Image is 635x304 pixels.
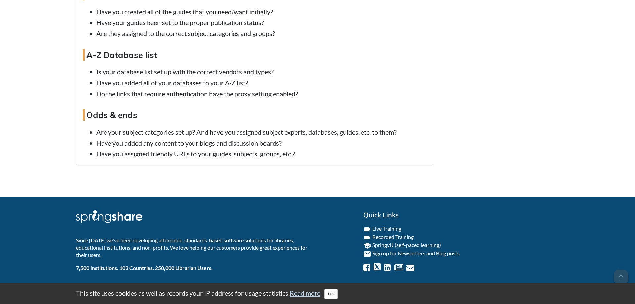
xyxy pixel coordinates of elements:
[363,210,559,220] h2: Quick Links
[363,242,371,250] i: school
[96,29,426,38] li: Are they assigned to the correct subject categories and groups?
[69,288,566,299] div: This site uses cookies as well as records your IP address for usage statistics.
[290,289,320,297] a: Read more
[372,234,414,240] a: Recorded Training
[96,18,426,27] li: Have your guides been set to the proper publication status?
[372,225,401,232] a: Live Training
[96,149,426,158] li: Have you assigned friendly URLs to your guides, subjects, groups, etc.?
[96,78,426,87] li: Have you added all of your databases to your A-Z list?
[363,250,371,258] i: email
[363,234,371,241] i: videocam
[96,89,426,98] li: Do the links that require authentication have the proxy setting enabled?
[614,270,628,278] a: arrow_upward
[324,289,338,299] button: Close
[372,242,441,248] a: SpringyU (self-paced learning)
[76,265,213,271] b: 7,500 Institutions. 103 Countries. 250,000 Librarian Users.
[363,225,371,233] i: videocam
[96,138,426,148] li: Have you added any content to your blogs and discussion boards?
[96,127,426,137] li: Are your subject categories set up? And have you assigned subject experts, databases, guides, etc...
[96,67,426,76] li: Is your database list set up with the correct vendors and types?
[76,210,142,223] img: Springshare
[83,109,426,121] h4: Odds & ends
[372,250,460,256] a: Sign up for Newsletters and Blog posts
[76,237,313,259] p: Since [DATE] we've been developing affordable, standards-based software solutions for libraries, ...
[83,49,426,61] h4: A-Z Database list
[614,270,628,284] span: arrow_upward
[96,7,426,16] li: Have you created all of the guides that you need/want initially?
